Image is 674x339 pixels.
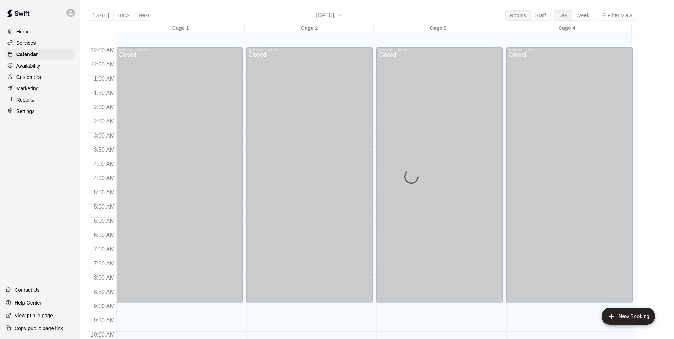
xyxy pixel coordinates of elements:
p: Marketing [16,85,39,92]
span: 3:00 AM [92,133,117,139]
button: add [602,308,655,325]
span: 2:00 AM [92,104,117,110]
span: 5:00 AM [92,189,117,195]
div: Closed [508,52,631,306]
div: Closed [248,52,371,306]
span: 6:30 AM [92,232,117,238]
p: Contact Us [15,286,40,294]
span: 9:30 AM [92,317,117,323]
a: Calendar [6,49,74,60]
span: 3:30 AM [92,147,117,153]
a: Availability [6,60,74,71]
p: Reports [16,96,34,103]
span: 12:00 AM [89,47,117,53]
p: Help Center [15,299,42,306]
p: Calendar [16,51,38,58]
a: Customers [6,72,74,82]
div: 12:00 AM – 9:00 AM: Closed [116,47,243,303]
div: Cage 1 [116,25,245,32]
div: 12:00 AM – 9:00 AM: Closed [246,47,373,303]
p: Availability [16,62,41,69]
div: 12:00 AM – 9:00 AM: Closed [376,47,503,303]
div: 12:00 AM – 9:00 AM [118,48,241,52]
div: Closed [378,52,501,306]
a: Settings [6,106,74,117]
div: Closed [118,52,241,306]
a: Home [6,26,74,37]
p: Copy public page link [15,325,63,332]
a: Marketing [6,83,74,94]
span: 5:30 AM [92,204,117,210]
div: Cage 3 [374,25,502,32]
span: 4:00 AM [92,161,117,167]
span: 1:30 AM [92,90,117,96]
span: 4:30 AM [92,175,117,181]
div: Cage 2 [245,25,373,32]
a: Reports [6,95,74,105]
div: 12:00 AM – 9:00 AM: Closed [506,47,633,303]
span: 7:00 AM [92,246,117,252]
div: 12:00 AM – 9:00 AM [508,48,631,52]
a: Services [6,38,74,48]
p: Settings [16,108,35,115]
span: 6:00 AM [92,218,117,224]
div: 12:00 AM – 9:00 AM [248,48,371,52]
p: Customers [16,74,41,81]
span: 7:30 AM [92,260,117,267]
span: 8:30 AM [92,289,117,295]
div: Cage 4 [502,25,631,32]
span: 10:00 AM [89,332,117,338]
div: 12:00 AM – 9:00 AM [378,48,501,52]
span: 8:00 AM [92,275,117,281]
span: 12:30 AM [89,61,117,68]
p: Services [16,39,36,47]
span: 9:00 AM [92,303,117,309]
p: View public page [15,312,53,319]
span: 2:30 AM [92,118,117,124]
span: 1:00 AM [92,76,117,82]
p: Home [16,28,30,35]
